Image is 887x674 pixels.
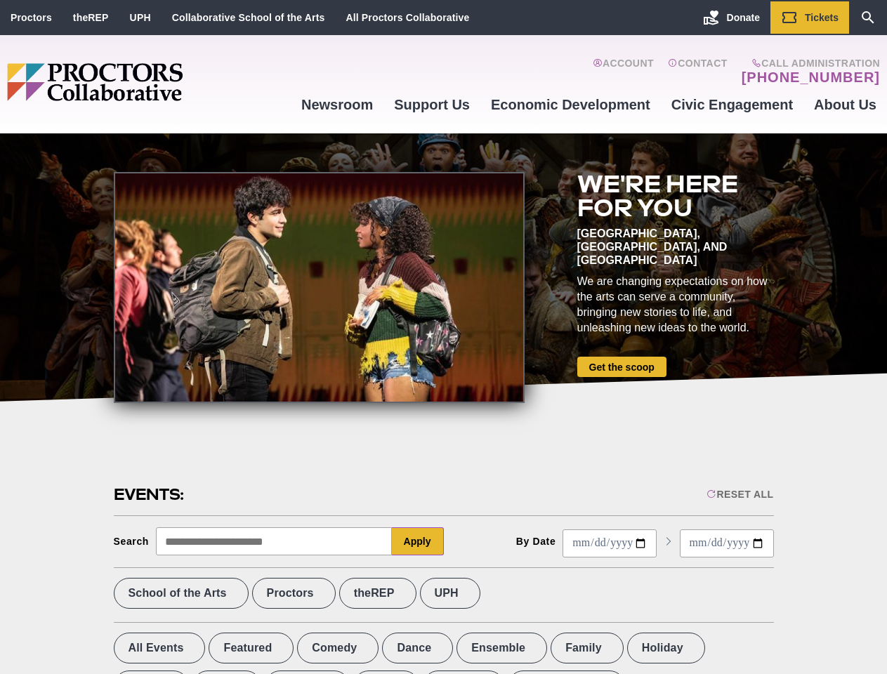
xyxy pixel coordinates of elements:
div: [GEOGRAPHIC_DATA], [GEOGRAPHIC_DATA], and [GEOGRAPHIC_DATA] [577,227,774,267]
label: Dance [382,633,453,663]
a: Proctors [11,12,52,23]
div: We are changing expectations on how the arts can serve a community, bringing new stories to life,... [577,274,774,336]
label: Family [551,633,624,663]
a: Search [849,1,887,34]
span: Tickets [805,12,839,23]
a: Support Us [383,86,480,124]
a: Economic Development [480,86,661,124]
div: Reset All [707,489,773,500]
a: Newsroom [291,86,383,124]
a: All Proctors Collaborative [346,12,469,23]
img: Proctors logo [7,63,291,101]
label: Holiday [627,633,705,663]
span: Call Administration [737,58,880,69]
a: Contact [668,58,728,86]
label: School of the Arts [114,578,249,609]
span: Donate [727,12,760,23]
label: Proctors [252,578,336,609]
a: Account [593,58,654,86]
a: Collaborative School of the Arts [172,12,325,23]
a: About Us [803,86,887,124]
label: Featured [209,633,294,663]
a: Tickets [770,1,849,34]
label: Ensemble [456,633,547,663]
label: All Events [114,633,206,663]
a: [PHONE_NUMBER] [742,69,880,86]
a: UPH [130,12,151,23]
label: Comedy [297,633,379,663]
a: Donate [692,1,770,34]
div: By Date [516,536,556,547]
div: Search [114,536,150,547]
h2: We're here for you [577,172,774,220]
a: theREP [73,12,109,23]
label: theREP [339,578,416,609]
a: Civic Engagement [661,86,803,124]
label: UPH [420,578,480,609]
button: Apply [392,527,444,555]
a: Get the scoop [577,357,666,377]
h2: Events: [114,484,186,505]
